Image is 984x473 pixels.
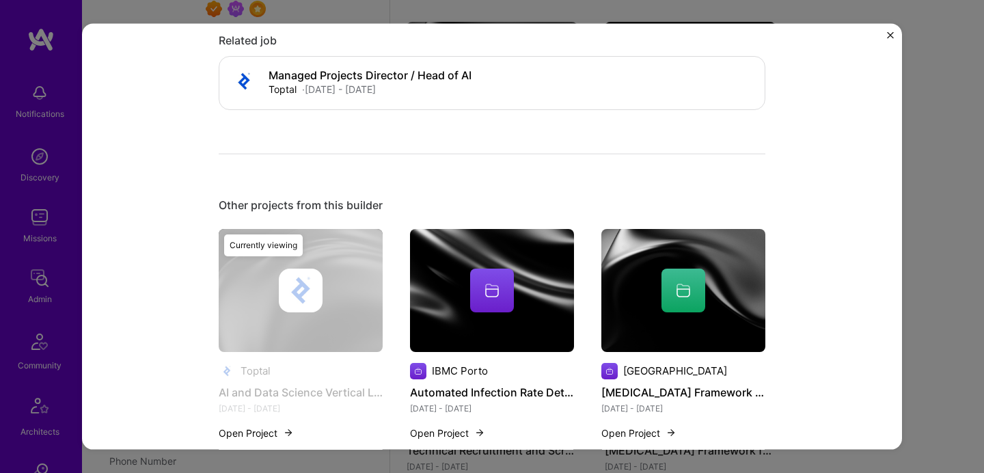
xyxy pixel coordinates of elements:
[224,234,303,256] div: Currently viewing
[302,82,376,96] div: · [DATE] - [DATE]
[474,427,485,438] img: arrow-right
[219,425,294,440] button: Open Project
[601,383,765,401] h4: [MEDICAL_DATA] Framework for Emotional Regulation Digital Experiences
[432,364,488,378] div: IBMC Porto
[410,383,574,401] h4: Automated Infection Rate Determination
[410,401,574,415] div: [DATE] - [DATE]
[666,427,676,438] img: arrow-right
[623,364,727,378] div: [GEOGRAPHIC_DATA]
[219,33,765,47] div: Related job
[269,69,471,82] h4: Managed Projects Director / Head of AI
[887,32,894,46] button: Close
[283,427,294,438] img: arrow-right
[410,425,485,440] button: Open Project
[601,401,765,415] div: [DATE] - [DATE]
[219,228,383,351] img: cover
[269,82,297,96] div: Toptal
[230,67,258,94] img: Company logo
[601,425,676,440] button: Open Project
[410,228,574,351] img: cover
[410,362,426,379] img: Company logo
[601,362,618,379] img: Company logo
[601,228,765,351] img: cover
[219,198,765,212] div: Other projects from this builder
